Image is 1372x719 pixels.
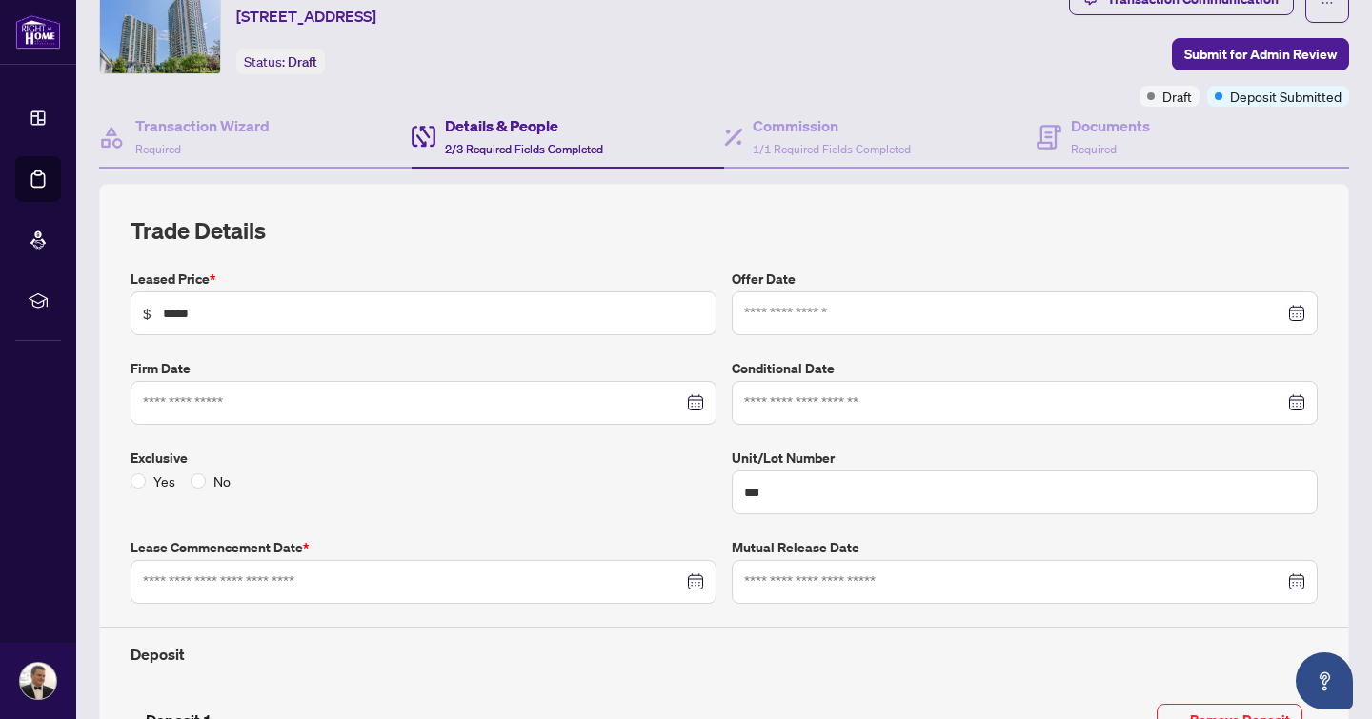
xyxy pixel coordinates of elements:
span: Yes [146,470,183,491]
span: Draft [288,53,317,70]
h2: Trade Details [131,215,1318,246]
span: 2/3 Required Fields Completed [445,142,603,156]
span: Required [1071,142,1117,156]
h4: Details & People [445,114,603,137]
label: Conditional Date [732,358,1318,379]
label: Unit/Lot Number [732,448,1318,469]
button: Submit for Admin Review [1172,38,1349,70]
div: Status: [236,49,325,74]
label: Offer Date [732,269,1318,290]
button: Open asap [1296,652,1353,709]
h4: Deposit [131,643,1318,666]
h4: Transaction Wizard [135,114,270,137]
span: Submit for Admin Review [1184,39,1337,70]
label: Mutual Release Date [732,537,1318,558]
span: Required [135,142,181,156]
span: $ [143,303,151,324]
img: logo [15,14,61,50]
label: Lease Commencement Date [131,537,716,558]
img: Profile Icon [20,663,56,699]
label: Firm Date [131,358,716,379]
span: Deposit Submitted [1230,86,1342,107]
span: Draft [1162,86,1192,107]
h4: Commission [753,114,911,137]
span: No [206,470,238,491]
span: 1/1 Required Fields Completed [753,142,911,156]
h4: Documents [1071,114,1150,137]
span: [STREET_ADDRESS] [236,5,376,28]
label: Leased Price [131,269,716,290]
label: Exclusive [131,448,716,469]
